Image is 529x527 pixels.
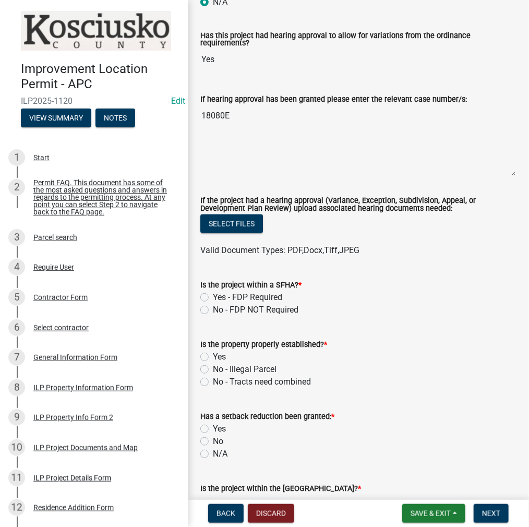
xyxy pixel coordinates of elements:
div: 2 [8,179,25,196]
button: Select files [200,214,263,233]
label: No - FDP NOT Required [213,304,298,316]
div: 7 [8,349,25,366]
div: Parcel search [33,234,77,241]
label: N/A [213,448,227,460]
span: Next [482,509,500,518]
div: 4 [8,259,25,276]
div: ILP Project Documents and Map [33,444,138,451]
label: Yes [213,351,226,363]
div: 11 [8,470,25,486]
wm-modal-confirm: Summary [21,114,91,123]
div: Select contractor [33,324,89,331]
label: Yes - FDP Required [213,291,282,304]
span: Save & Exit [411,509,451,518]
h4: Improvement Location Permit - APC [21,62,179,92]
button: View Summary [21,109,91,127]
button: Next [474,504,509,523]
img: Kosciusko County, Indiana [21,11,171,51]
div: ILP Property Information Form [33,384,133,391]
div: Contractor Form [33,294,88,301]
textarea: 18080E [200,105,516,176]
div: 12 [8,499,25,516]
span: ILP2025-1120 [21,96,167,106]
span: Back [217,509,235,518]
div: General Information Form [33,354,117,361]
label: Yes [213,495,226,507]
button: Back [208,504,244,523]
div: ILP Project Details Form [33,474,111,482]
label: Has a setback reduction been granted: [200,413,334,421]
span: Valid Document Types: PDF,Docx,Tiff,JPEG [200,245,359,255]
label: Is the project within a SFHA? [200,282,302,289]
div: Permit FAQ. This document has some of the most asked questions and answers in regards to the perm... [33,179,171,215]
div: 5 [8,289,25,306]
button: Save & Exit [402,504,465,523]
div: 3 [8,229,25,246]
div: 9 [8,409,25,426]
label: Has this project had hearing approval to allow for variations from the ordinance requirements? [200,32,516,47]
label: If the project had a hearing approval (Variance, Exception, Subdivision, Appeal, or Development P... [200,197,516,212]
div: Residence Addition Form [33,504,114,511]
label: Is the project within the [GEOGRAPHIC_DATA]? [200,485,361,493]
label: Yes [213,423,226,435]
label: If hearing approval has been granted please enter the relevant case number/s: [200,96,467,103]
div: 6 [8,319,25,336]
label: Is the property properly established? [200,341,327,349]
div: Start [33,154,50,161]
a: Edit [171,96,185,106]
div: ILP Property Info Form 2 [33,414,113,421]
div: 1 [8,149,25,166]
label: No - Illegal Parcel [213,363,276,376]
div: 8 [8,379,25,396]
button: Discard [248,504,294,523]
label: No [213,435,223,448]
div: Require User [33,263,74,271]
wm-modal-confirm: Notes [95,114,135,123]
button: Notes [95,109,135,127]
wm-modal-confirm: Edit Application Number [171,96,185,106]
div: 10 [8,439,25,456]
label: No - Tracts need combined [213,376,311,388]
